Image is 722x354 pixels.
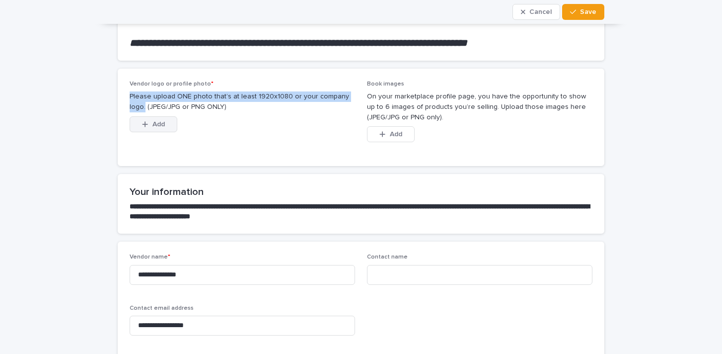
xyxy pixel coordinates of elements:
span: Cancel [529,8,552,15]
p: On your marketplace profile page, you have the opportunity to show up to 6 images of products you... [367,91,592,122]
h2: Your information [130,186,592,198]
span: Add [152,121,165,128]
button: Add [130,116,177,132]
button: Add [367,126,415,142]
span: Book images [367,81,404,87]
span: Vendor logo or profile photo [130,81,214,87]
button: Save [562,4,604,20]
span: Add [390,131,402,138]
span: Contact email address [130,305,194,311]
span: Contact name [367,254,408,260]
p: Please upload ONE photo that’s at least 1920x1080 or your company logo. (JPEG/JPG or PNG ONLY) [130,91,355,112]
span: Vendor name [130,254,170,260]
button: Cancel [512,4,560,20]
span: Save [580,8,596,15]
